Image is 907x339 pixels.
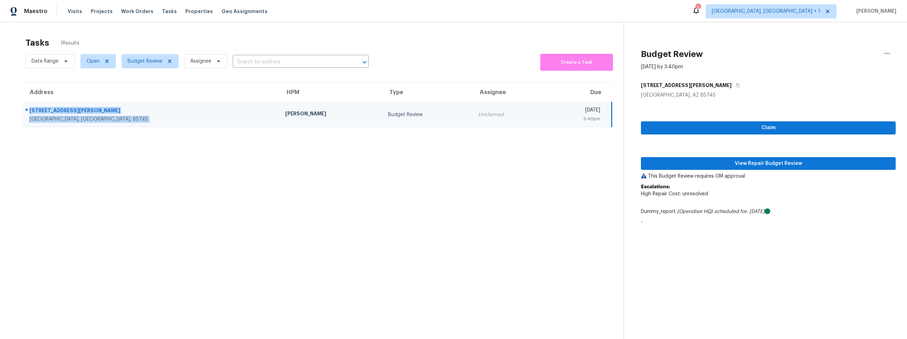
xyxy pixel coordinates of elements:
p: This Budget Review requires GM approval [641,173,896,180]
h5: [STREET_ADDRESS][PERSON_NAME] [641,82,732,89]
div: 5 [695,4,700,11]
span: Budget Review [128,58,162,65]
div: [GEOGRAPHIC_DATA], AZ 85745 [641,92,896,99]
button: View Repair Budget Review [641,157,896,170]
span: Open [86,58,100,65]
button: Create a Task [540,54,613,71]
span: Projects [91,8,113,15]
div: Dummy_report [641,208,896,215]
span: Create a Task [544,58,609,67]
div: 3:40pm [550,115,600,122]
span: Claim [647,123,890,132]
span: Properties [185,8,213,15]
div: [GEOGRAPHIC_DATA], [GEOGRAPHIC_DATA], 85745 [29,116,274,123]
span: Geo Assignments [221,8,267,15]
h2: Budget Review [641,51,703,58]
i: (Opendoor HQ) [677,209,713,214]
div: [PERSON_NAME] [285,110,377,119]
span: [PERSON_NAME] [854,8,896,15]
span: High Repair Cost: unresolved [641,191,708,196]
div: Budget Review [388,111,467,118]
div: [DATE] [550,107,600,115]
span: Visits [68,8,82,15]
input: Search by address [233,57,349,68]
div: [STREET_ADDRESS][PERSON_NAME] [29,107,274,116]
th: Assignee [473,82,545,102]
div: [DATE] by 3:40pm [641,63,683,70]
button: Claim [641,121,896,134]
span: Work Orders [121,8,153,15]
i: scheduled for: [DATE] [714,209,765,214]
h2: Tasks [26,39,49,46]
div: Unclaimed [478,111,539,118]
span: View Repair Budget Review [647,159,890,168]
th: Address [23,82,280,102]
span: 1 Results [61,40,79,47]
span: [GEOGRAPHIC_DATA], [GEOGRAPHIC_DATA] + 1 [712,8,820,15]
span: Assignee [190,58,211,65]
span: Tasks [162,9,177,14]
p: - [641,219,896,226]
th: Due [545,82,612,102]
th: Type [382,82,473,102]
span: Date Range [32,58,58,65]
th: HPM [280,82,382,102]
button: Copy Address [732,79,741,92]
span: Maestro [24,8,47,15]
b: Escalations: [641,184,670,189]
button: Open [360,57,370,67]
